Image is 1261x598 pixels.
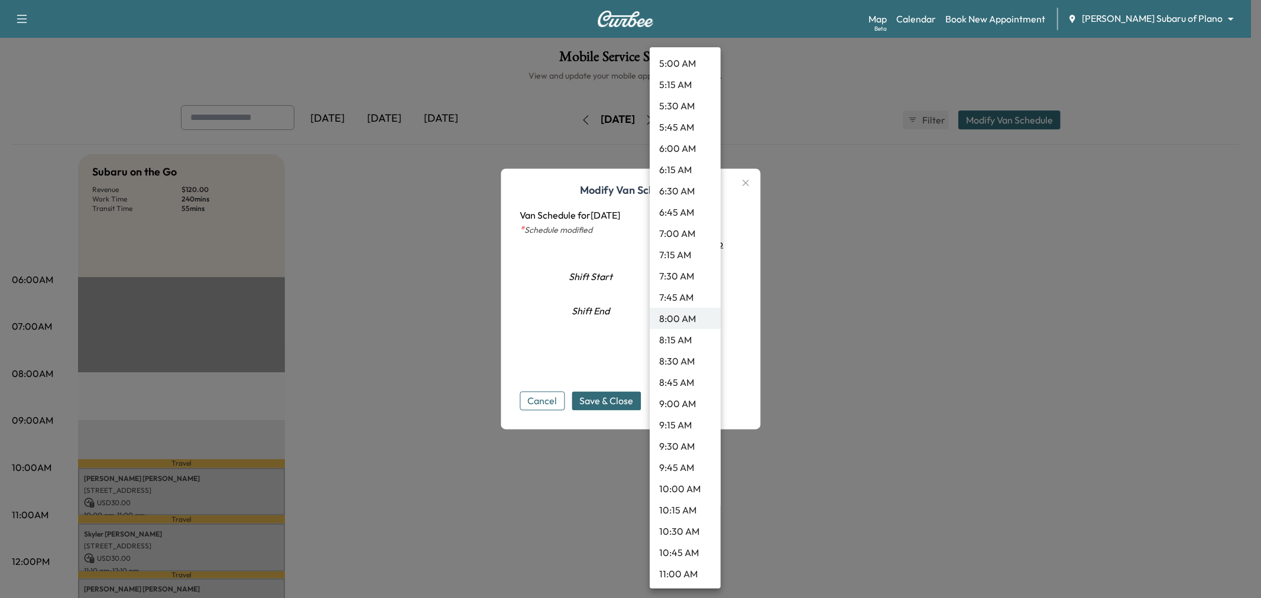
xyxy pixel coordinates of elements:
[650,308,721,329] li: 8:00 AM
[650,180,721,201] li: 6:30 AM
[650,201,721,223] li: 6:45 AM
[650,393,721,414] li: 9:00 AM
[650,521,721,542] li: 10:30 AM
[650,542,721,563] li: 10:45 AM
[650,457,721,478] li: 9:45 AM
[650,287,721,308] li: 7:45 AM
[650,159,721,180] li: 6:15 AM
[650,53,721,74] li: 5:00 AM
[650,74,721,95] li: 5:15 AM
[650,95,721,116] li: 5:30 AM
[650,244,721,265] li: 7:15 AM
[650,350,721,372] li: 8:30 AM
[650,223,721,244] li: 7:00 AM
[650,499,721,521] li: 10:15 AM
[650,138,721,159] li: 6:00 AM
[650,329,721,350] li: 8:15 AM
[650,435,721,457] li: 9:30 AM
[650,116,721,138] li: 5:45 AM
[650,563,721,584] li: 11:00 AM
[650,372,721,393] li: 8:45 AM
[650,265,721,287] li: 7:30 AM
[650,414,721,435] li: 9:15 AM
[650,478,721,499] li: 10:00 AM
